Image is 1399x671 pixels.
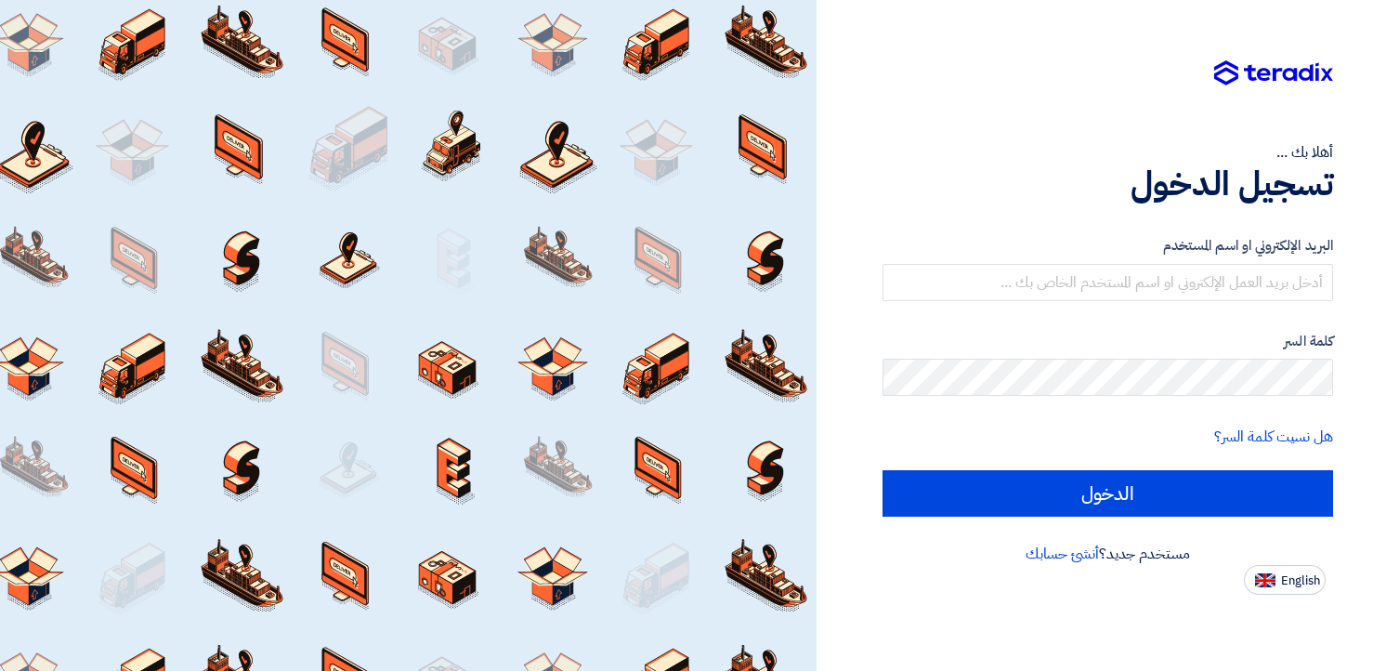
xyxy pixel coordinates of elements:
[883,331,1334,352] label: كلمة السر
[1281,574,1320,587] span: English
[883,164,1334,204] h1: تسجيل الدخول
[1214,60,1333,86] img: Teradix logo
[1255,573,1275,587] img: en-US.png
[883,141,1334,164] div: أهلا بك ...
[883,264,1334,301] input: أدخل بريد العمل الإلكتروني او اسم المستخدم الخاص بك ...
[883,235,1334,257] label: البريد الإلكتروني او اسم المستخدم
[1026,543,1099,565] a: أنشئ حسابك
[883,543,1334,565] div: مستخدم جديد؟
[1244,565,1326,595] button: English
[883,470,1334,517] input: الدخول
[1214,426,1333,448] a: هل نسيت كلمة السر؟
